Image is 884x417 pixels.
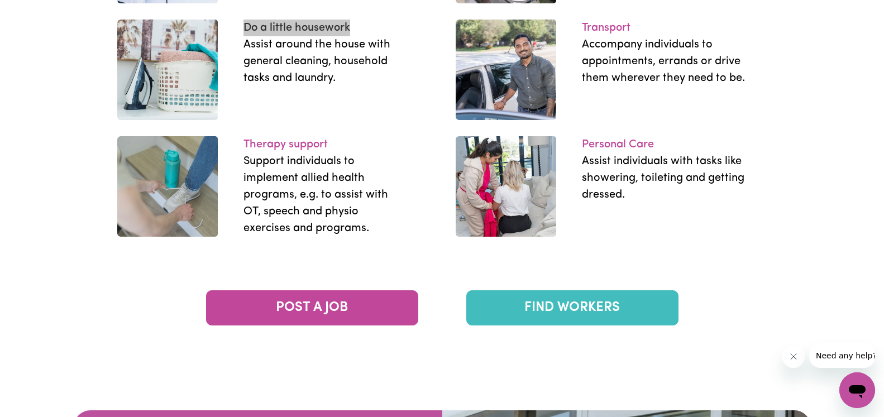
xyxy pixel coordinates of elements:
[466,290,678,325] a: FIND WORKERS
[206,290,418,325] a: POST A JOB
[7,8,68,17] span: Need any help?
[243,153,408,237] p: Support individuals to implement allied health programs, e.g. to assist with OT, speech and physi...
[582,20,746,36] p: Transport
[117,20,218,120] img: work-12.ad5d85e4.jpg
[809,343,875,368] iframe: Message from company
[582,36,746,87] p: Accompany individuals to appointments, errands or drive them wherever they need to be.
[782,346,805,368] iframe: Close message
[456,20,556,120] img: work-22.b58e9bca.jpg
[839,372,875,408] iframe: Button to launch messaging window
[243,36,408,87] p: Assist around the house with general cleaning, household tasks and laundry.
[243,20,408,36] p: Do a little housework
[582,153,746,203] p: Assist individuals with tasks like showering, toileting and getting dressed.
[117,136,218,237] img: work-13.f164598e.jpg
[243,136,408,153] p: Therapy support
[582,136,746,153] p: Personal Care
[456,136,556,237] img: work-23.45e406c6.jpg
